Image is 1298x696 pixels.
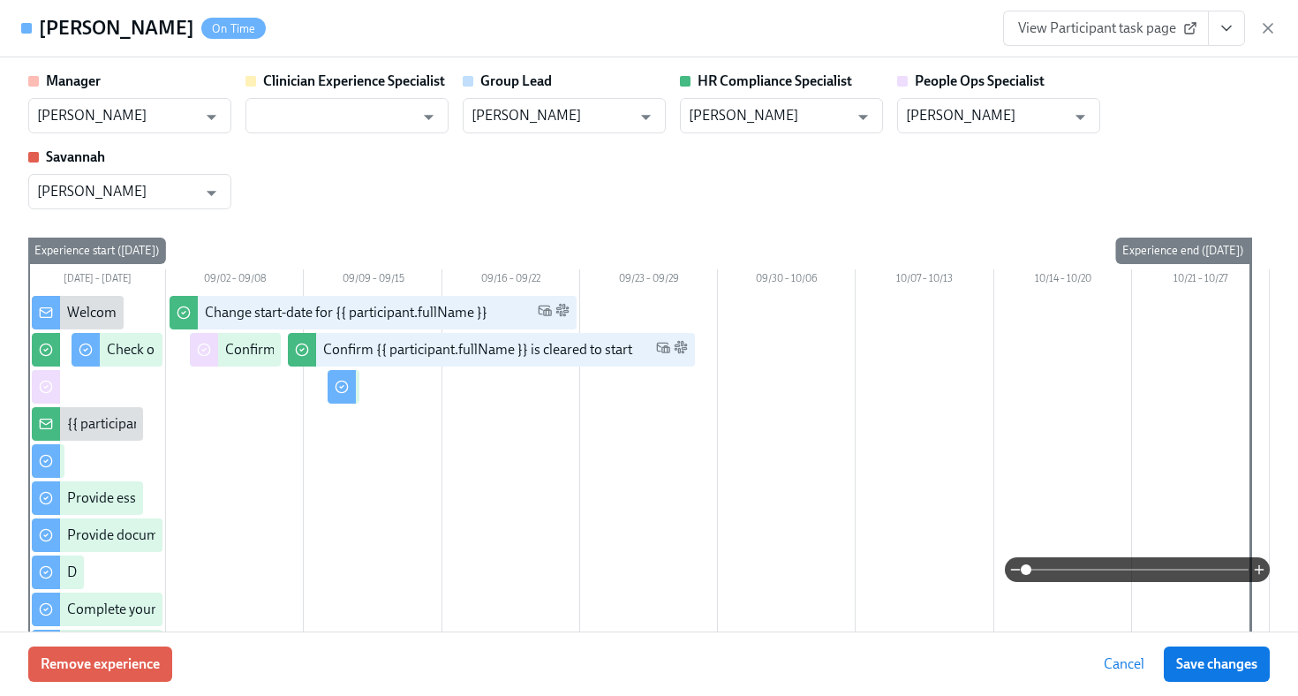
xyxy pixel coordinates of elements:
span: Save changes [1176,655,1257,673]
strong: Group Lead [480,72,552,89]
button: View task page [1208,11,1245,46]
div: {{ participant.fullName }} has filled out the onboarding form [67,414,427,434]
div: 10/21 – 10/27 [1132,269,1270,292]
div: Confirm cleared by People Ops [225,340,411,359]
strong: Clinician Experience Specialist [263,72,445,89]
span: Cancel [1104,655,1144,673]
span: View Participant task page [1018,19,1194,37]
div: 09/09 – 09/15 [304,269,441,292]
strong: Savannah [46,148,105,165]
span: Slack [555,303,570,323]
div: 09/16 – 09/22 [442,269,580,292]
div: Provide documents for your I9 verification [67,526,321,545]
div: Change start-date for {{ participant.fullName }} [205,303,487,322]
div: Experience start ([DATE]) [27,238,166,264]
h4: [PERSON_NAME] [39,15,194,42]
button: Open [198,103,225,131]
a: View Participant task page [1003,11,1209,46]
div: Confirm {{ participant.fullName }} is cleared to start [323,340,632,359]
div: 09/23 – 09/29 [580,269,718,292]
div: Check out our recommended laptop specs [107,340,360,359]
button: Remove experience [28,647,172,682]
span: Work Email [656,340,670,360]
span: Remove experience [41,655,160,673]
button: Open [849,103,877,131]
strong: Manager [46,72,101,89]
div: 10/14 – 10/20 [994,269,1132,292]
div: Complete your drug screening [67,600,250,619]
strong: HR Compliance Specialist [698,72,852,89]
span: On Time [201,22,266,35]
div: Welcome from the Charlie Health Compliance Team 👋 [67,303,399,322]
div: 09/02 – 09/08 [166,269,304,292]
div: Provide essential professional documentation [67,488,343,508]
div: Experience end ([DATE]) [1115,238,1250,264]
button: Cancel [1091,647,1157,682]
button: Save changes [1164,647,1270,682]
button: Open [415,103,442,131]
strong: People Ops Specialist [915,72,1045,89]
div: [DATE] – [DATE] [28,269,166,292]
span: Work Email [538,303,552,323]
button: Open [198,179,225,207]
button: Open [632,103,660,131]
div: 10/07 – 10/13 [856,269,993,292]
button: Open [1067,103,1094,131]
div: 09/30 – 10/06 [718,269,856,292]
span: Slack [674,340,688,360]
